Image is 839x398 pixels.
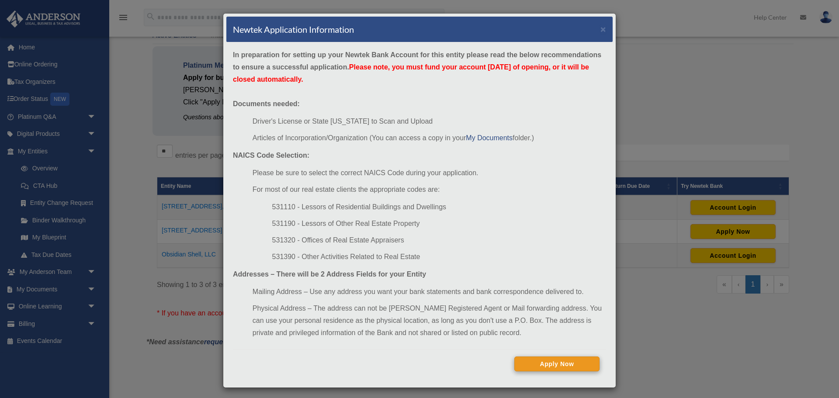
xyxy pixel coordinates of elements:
strong: Documents needed: [233,100,300,107]
button: Apply Now [514,356,600,371]
li: Mailing Address – Use any address you want your bank statements and bank correspondence delivered... [253,286,606,298]
li: 531110 - Lessors of Residential Buildings and Dwellings [272,201,606,213]
li: Physical Address – The address can not be [PERSON_NAME] Registered Agent or Mail forwarding addre... [253,302,606,339]
strong: Addresses – There will be 2 Address Fields for your Entity [233,270,426,278]
li: Driver's License or State [US_STATE] to Scan and Upload [253,115,606,128]
strong: NAICS Code Selection: [233,152,309,159]
li: Articles of Incorporation/Organization (You can access a copy in your folder.) [253,132,606,144]
span: Please note, you must fund your account [DATE] of opening, or it will be closed automatically. [233,63,589,83]
h4: Newtek Application Information [233,23,354,35]
li: For most of our real estate clients the appropriate codes are: [253,183,606,196]
li: 531320 - Offices of Real Estate Appraisers [272,234,606,246]
a: My Documents [466,134,513,142]
strong: In preparation for setting up your Newtek Bank Account for this entity please read the below reco... [233,51,601,83]
button: × [600,24,606,34]
li: 531190 - Lessors of Other Real Estate Property [272,218,606,230]
li: Please be sure to select the correct NAICS Code during your application. [253,167,606,179]
li: 531390 - Other Activities Related to Real Estate [272,251,606,263]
